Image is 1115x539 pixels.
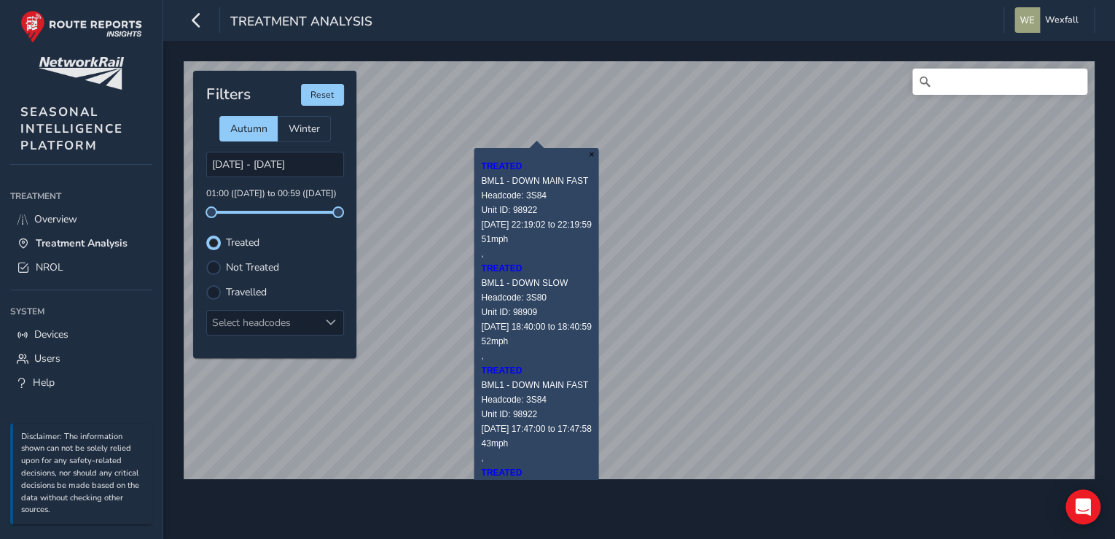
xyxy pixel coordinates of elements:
div: [DATE] 18:40:00 to 18:40:59 [481,319,591,334]
h4: Filters [206,85,251,104]
div: Autumn [219,116,278,141]
span: Overview [34,212,77,226]
a: Help [10,371,152,395]
img: rr logo [20,10,142,43]
span: Treatment Analysis [36,236,128,250]
div: Unit ID: 98922 [481,407,591,422]
label: Treated [226,238,259,248]
div: [DATE] 17:47:00 to 17:47:58 [481,422,591,436]
div: TREATED [481,363,591,378]
div: Headcode: 3S84 [481,188,591,203]
label: Not Treated [226,263,279,273]
span: Autumn [230,122,267,136]
div: Headcode: 3S80 [481,290,591,305]
div: [DATE] 22:19:02 to 22:19:59 [481,217,591,232]
a: Devices [10,322,152,346]
span: NROL [36,260,63,274]
div: Unit ID: 98922 [481,203,591,217]
p: Disclaimer: The information shown can not be solely relied upon for any safety-related decisions,... [21,431,145,517]
div: Treatment [10,185,152,207]
div: Unit ID: 98909 [481,305,591,319]
div: BML1 - DOWN MAIN FAST [481,378,591,392]
p: 01:00 ([DATE]) to 00:59 ([DATE]) [206,187,344,201]
div: TREATED [481,465,591,480]
a: Users [10,346,152,371]
a: Overview [10,207,152,231]
label: Travelled [226,287,267,298]
input: Search [912,69,1087,95]
div: TREATED [481,261,591,276]
div: Winter [278,116,331,141]
span: Treatment Analysis [230,12,372,33]
a: NROL [10,255,152,279]
img: customer logo [39,57,124,90]
div: Select headcodes [207,311,319,335]
span: Help [33,376,55,389]
span: Winter [289,122,320,136]
button: Close popup [584,148,599,160]
div: 52mph [481,334,591,349]
div: 51mph [481,232,591,247]
a: Treatment Analysis [10,231,152,255]
button: Reset [301,84,344,106]
span: Devices [34,327,69,341]
span: Users [34,352,60,365]
img: diamond-layout [1014,7,1040,33]
div: Headcode: 3S84 [481,392,591,407]
button: Wexfall [1014,7,1084,33]
div: BML1 - DOWN MAIN FAST [481,174,591,188]
span: Wexfall [1045,7,1079,33]
div: 43mph [481,436,591,451]
span: SEASONAL INTELLIGENCE PLATFORM [20,104,123,154]
div: TREATED [481,159,591,174]
div: Open Intercom Messenger [1065,489,1100,524]
div: System [10,300,152,322]
canvas: Map [184,61,1095,479]
div: BML1 - DOWN SLOW [481,276,591,290]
